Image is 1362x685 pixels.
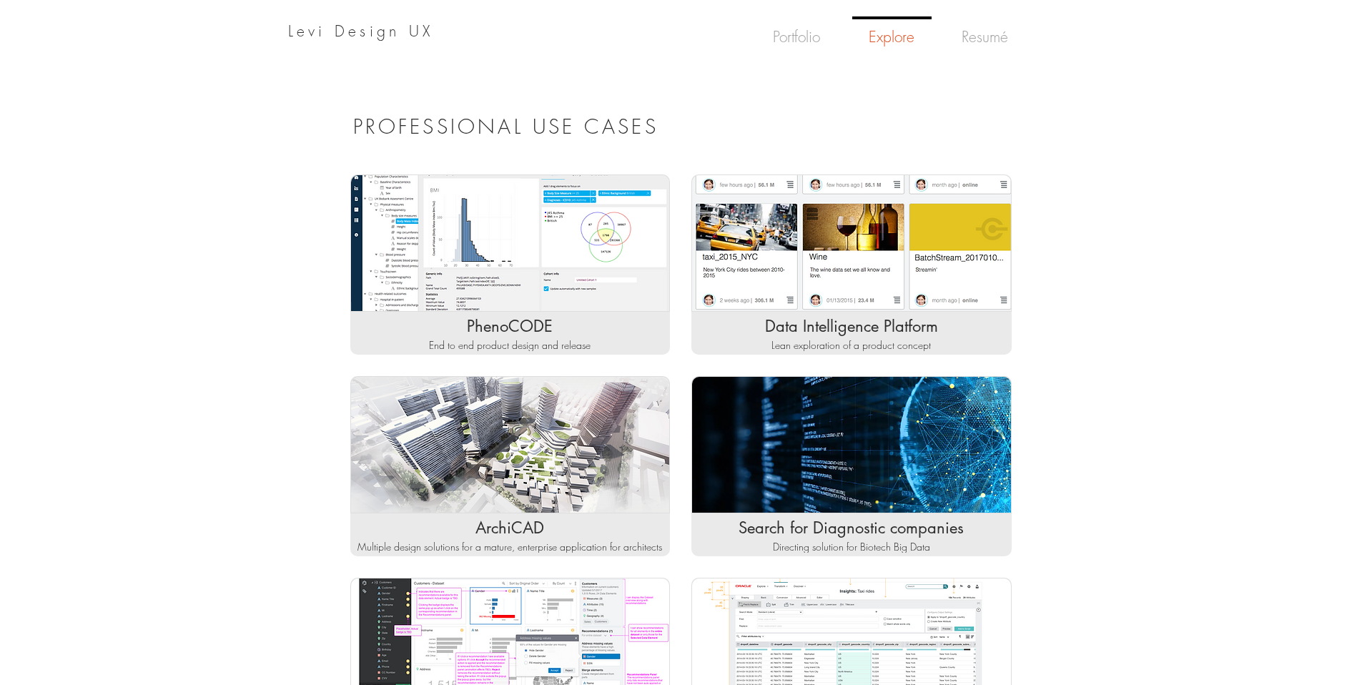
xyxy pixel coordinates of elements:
[691,174,1012,355] a: Data Intelligence PlatformData Intelligence PlatformLean exploration of a product concept
[695,517,1008,539] div: Search for Diagnostic companies
[749,16,1032,45] nav: Site
[863,19,920,57] p: Explore
[354,517,667,539] div: ArchiCAD
[350,174,671,355] a: PhenoCODEPhenoCODEEnd to end product design and release
[350,376,671,556] a: ArchiCADArchiCADMultiple design solutions for a mature, enterprise application for architects
[695,315,1008,337] div: Data Intelligence Platform
[353,113,658,139] span: PROFESSIONAL USE CASES
[354,540,667,554] p: Multiple design solutions for a mature, enterprise application for architects
[288,21,434,41] a: Levi Design UX
[845,16,939,45] a: Explore
[695,540,1008,554] p: Directing solution for Biotech Big Data
[354,338,667,353] p: End to end product design and release
[354,315,667,337] div: PhenoCODE
[956,17,1014,57] p: Resumé
[695,338,1008,353] p: Lean exploration of a product concept
[749,16,845,45] a: Portfolio
[939,16,1032,45] a: Resumé
[767,17,826,57] p: Portfolio
[691,376,1012,556] a: Search for Diagnostic companiesSearch for Diagnostic companiesDirecting solution for Biotech Big ...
